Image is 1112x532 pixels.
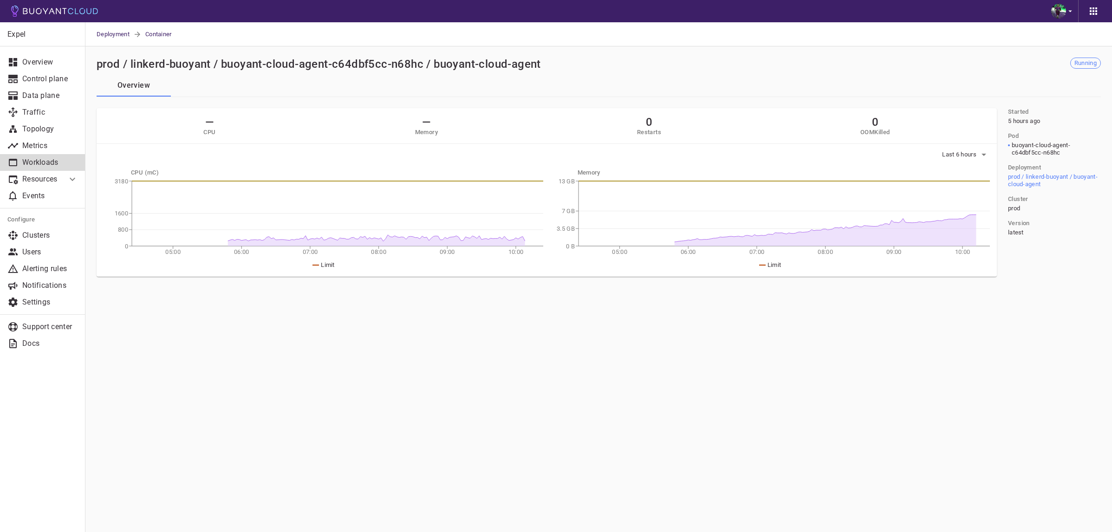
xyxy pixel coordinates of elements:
h5: Deployment [1008,164,1041,171]
h5: Version [1008,220,1030,227]
h5: Memory [415,129,438,136]
tspan: 05:00 [165,248,181,255]
span: Limit [767,261,781,268]
h2: 0 [860,116,890,129]
tspan: 1600 [115,210,128,217]
span: prod [1008,205,1020,212]
p: Clusters [22,231,78,240]
p: Settings [22,298,78,307]
p: Metrics [22,141,78,150]
h2: — [203,116,215,129]
p: Docs [22,339,78,348]
p: Data plane [22,91,78,100]
span: Container [145,22,183,46]
tspan: 13 GB [558,178,575,185]
p: Topology [22,124,78,134]
button: Overview [97,74,171,97]
h2: — [415,116,438,129]
h2: prod / linkerd-buoyant / buoyant-cloud-agent-c64dbf5cc-n68hc / buoyant-cloud-agent [97,58,541,71]
h5: Configure [7,216,78,223]
a: prod / linkerd-buoyant / buoyant-cloud-agent [1008,173,1098,188]
img: Bjorn Stange [1051,4,1066,19]
h2: 0 [637,116,661,129]
tspan: 06:00 [681,248,696,255]
h5: OOMKilled [860,129,890,136]
span: Running [1071,59,1100,67]
tspan: 7 GB [561,208,574,214]
p: Workloads [22,158,78,167]
span: Limit [321,261,335,268]
h5: CPU (mC) [131,169,543,176]
tspan: 09:00 [440,248,455,255]
p: Resources [22,175,59,184]
tspan: 10:00 [955,248,970,255]
tspan: 3180 [115,178,128,185]
tspan: 06:00 [234,248,249,255]
p: Users [22,247,78,257]
p: Overview [22,58,78,67]
p: Alerting rules [22,264,78,273]
span: latest [1008,229,1024,236]
tspan: 07:00 [303,248,318,255]
h5: Memory [578,169,990,176]
tspan: 3.5 GB [557,225,575,232]
h5: Pod [1008,132,1019,140]
h5: Started [1008,108,1029,116]
p: Traffic [22,108,78,117]
button: Last 6 hours [942,148,989,162]
tspan: 0 B [566,243,575,250]
a: Deployment [97,22,133,46]
span: buoyant-cloud-agent-c64dbf5cc-n68hc [1012,142,1099,156]
tspan: 07:00 [749,248,764,255]
p: Events [22,191,78,201]
span: Wed, 13 Aug 2025 10:46:02 UTC [1008,117,1040,125]
tspan: 05:00 [612,248,627,255]
h5: Restarts [637,129,661,136]
p: Expel [7,30,78,39]
p: Control plane [22,74,78,84]
p: Notifications [22,281,78,290]
span: Last 6 hours [942,151,978,158]
tspan: 800 [118,226,128,233]
tspan: 0 [125,243,128,250]
h5: CPU [203,129,215,136]
tspan: 09:00 [886,248,902,255]
tspan: 08:00 [818,248,833,255]
tspan: 10:00 [508,248,524,255]
tspan: 08:00 [371,248,386,255]
h5: Cluster [1008,195,1028,203]
p: Support center [22,322,78,331]
relative-time: 5 hours ago [1008,117,1040,124]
